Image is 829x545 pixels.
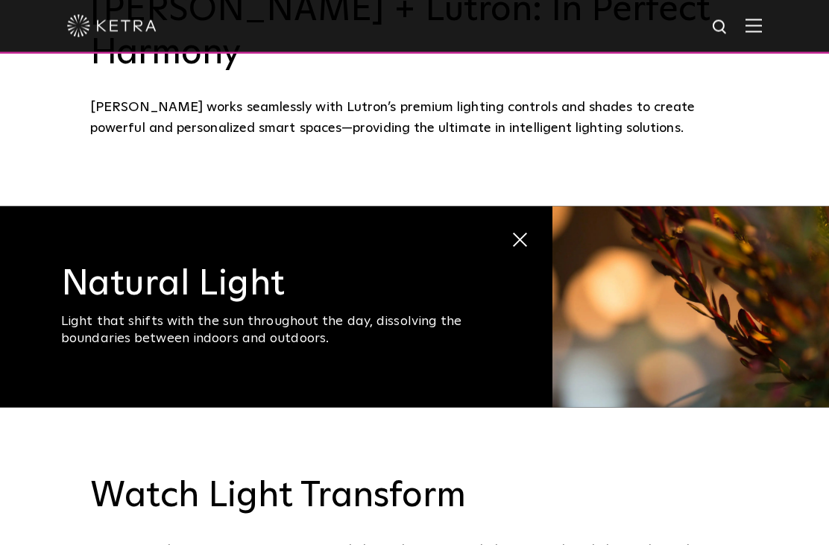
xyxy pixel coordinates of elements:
[90,475,739,518] h3: Watch Light Transform
[67,15,157,37] img: ketra-logo-2019-white
[61,266,491,302] h3: Natural Light
[90,97,739,139] div: [PERSON_NAME] works seamlessly with Lutron’s premium lighting controls and shades to create power...
[552,207,829,408] img: natural_light
[746,19,762,33] img: Hamburger%20Nav.svg
[61,313,491,348] div: Light that shifts with the sun throughout the day, dissolving the boundaries between indoors and ...
[711,19,730,37] img: search icon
